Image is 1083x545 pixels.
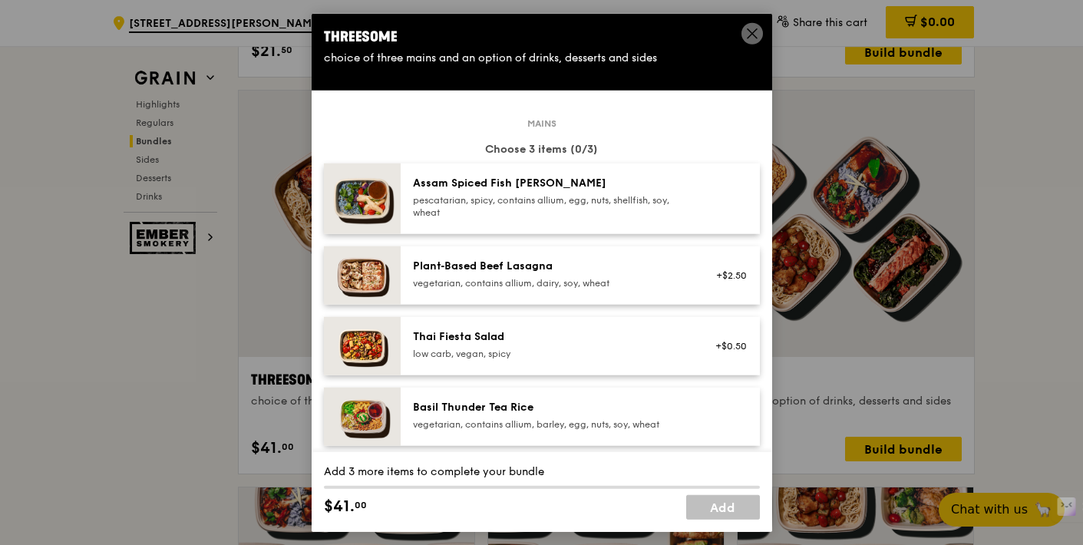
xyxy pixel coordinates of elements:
div: +$0.50 [707,340,748,352]
img: daily_normal_Assam_Spiced_Fish_Curry__Horizontal_.jpg [324,163,401,234]
div: +$2.50 [707,269,748,282]
span: 00 [355,498,367,510]
div: choice of three mains and an option of drinks, desserts and sides [324,51,760,66]
img: daily_normal_HORZ-Basil-Thunder-Tea-Rice.jpg [324,388,401,446]
span: Mains [521,117,563,130]
span: $41. [324,494,355,517]
div: Add 3 more items to complete your bundle [324,464,760,479]
div: Plant‑Based Beef Lasagna [413,259,688,274]
div: Basil Thunder Tea Rice [413,400,688,415]
a: Add [686,494,760,519]
div: Choose 3 items (0/3) [324,142,760,157]
div: low carb, vegan, spicy [413,348,688,360]
div: Thai Fiesta Salad [413,329,688,345]
div: vegetarian, contains allium, barley, egg, nuts, soy, wheat [413,418,688,431]
img: daily_normal_Thai_Fiesta_Salad__Horizontal_.jpg [324,317,401,375]
div: Assam Spiced Fish [PERSON_NAME] [413,176,688,191]
div: vegetarian, contains allium, dairy, soy, wheat [413,277,688,289]
div: pescatarian, spicy, contains allium, egg, nuts, shellfish, soy, wheat [413,194,688,219]
img: daily_normal_Citrusy-Cauliflower-Plant-Based-Lasagna-HORZ.jpg [324,246,401,305]
div: Threesome [324,26,760,48]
